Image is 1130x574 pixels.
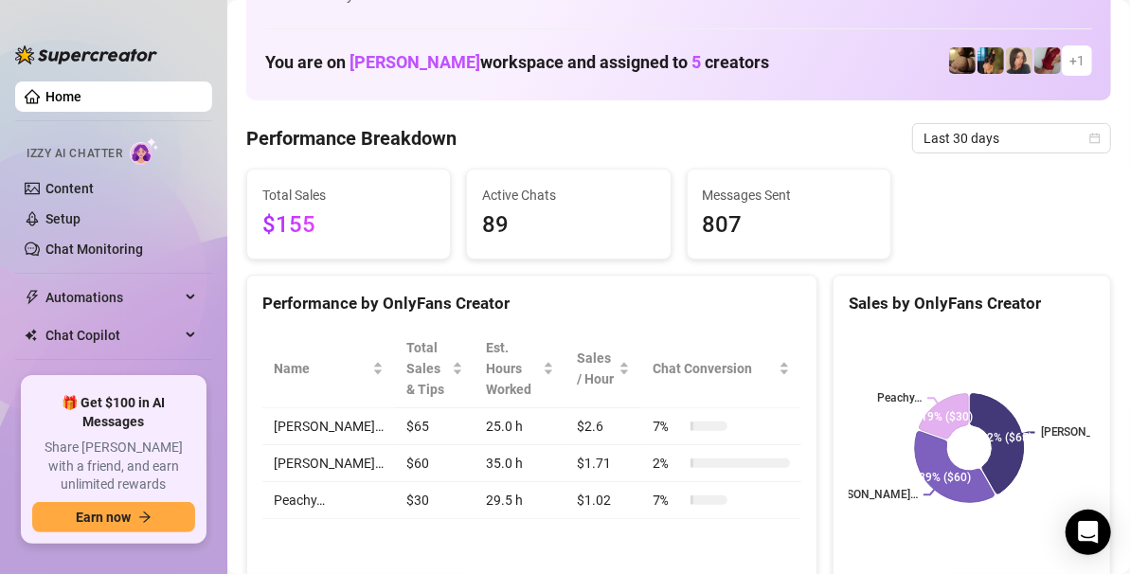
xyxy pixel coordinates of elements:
[262,482,395,519] td: Peachy…
[978,47,1004,74] img: Milly
[395,445,475,482] td: $60
[32,439,195,494] span: Share [PERSON_NAME] with a friend, and earn unlimited rewards
[565,445,642,482] td: $1.71
[262,207,435,243] span: $155
[823,489,918,502] text: [PERSON_NAME]…
[703,207,875,243] span: 807
[565,330,642,408] th: Sales / Hour
[482,207,655,243] span: 89
[486,337,538,400] div: Est. Hours Worked
[25,329,37,342] img: Chat Copilot
[849,291,1095,316] div: Sales by OnlyFans Creator
[565,408,642,445] td: $2.6
[45,282,180,313] span: Automations
[475,408,565,445] td: 25.0 h
[691,52,701,72] span: 5
[406,337,448,400] span: Total Sales & Tips
[653,453,683,474] span: 2 %
[641,330,801,408] th: Chat Conversion
[246,125,457,152] h4: Performance Breakdown
[45,181,94,196] a: Content
[924,124,1100,152] span: Last 30 days
[1089,133,1101,144] span: calendar
[350,52,480,72] span: [PERSON_NAME]
[45,89,81,104] a: Home
[130,137,159,165] img: AI Chatter
[475,482,565,519] td: 29.5 h
[25,290,40,305] span: thunderbolt
[653,358,775,379] span: Chat Conversion
[565,482,642,519] td: $1.02
[15,45,157,64] img: logo-BBDzfeDw.svg
[32,502,195,532] button: Earn nowarrow-right
[395,482,475,519] td: $30
[45,211,81,226] a: Setup
[395,330,475,408] th: Total Sales & Tips
[262,330,395,408] th: Name
[274,358,368,379] span: Name
[703,185,875,206] span: Messages Sent
[27,145,122,163] span: Izzy AI Chatter
[138,511,152,524] span: arrow-right
[1006,47,1032,74] img: Nina
[395,408,475,445] td: $65
[475,445,565,482] td: 35.0 h
[878,392,923,405] text: Peachy…
[949,47,976,74] img: Peachy
[262,408,395,445] td: [PERSON_NAME]…
[32,394,195,431] span: 🎁 Get $100 in AI Messages
[265,52,769,73] h1: You are on workspace and assigned to creators
[577,348,616,389] span: Sales / Hour
[262,291,801,316] div: Performance by OnlyFans Creator
[482,185,655,206] span: Active Chats
[262,445,395,482] td: [PERSON_NAME]…
[1069,50,1085,71] span: + 1
[1034,47,1061,74] img: Esme
[653,416,683,437] span: 7 %
[1066,510,1111,555] div: Open Intercom Messenger
[653,490,683,511] span: 7 %
[45,320,180,350] span: Chat Copilot
[262,185,435,206] span: Total Sales
[76,510,131,525] span: Earn now
[45,242,143,257] a: Chat Monitoring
